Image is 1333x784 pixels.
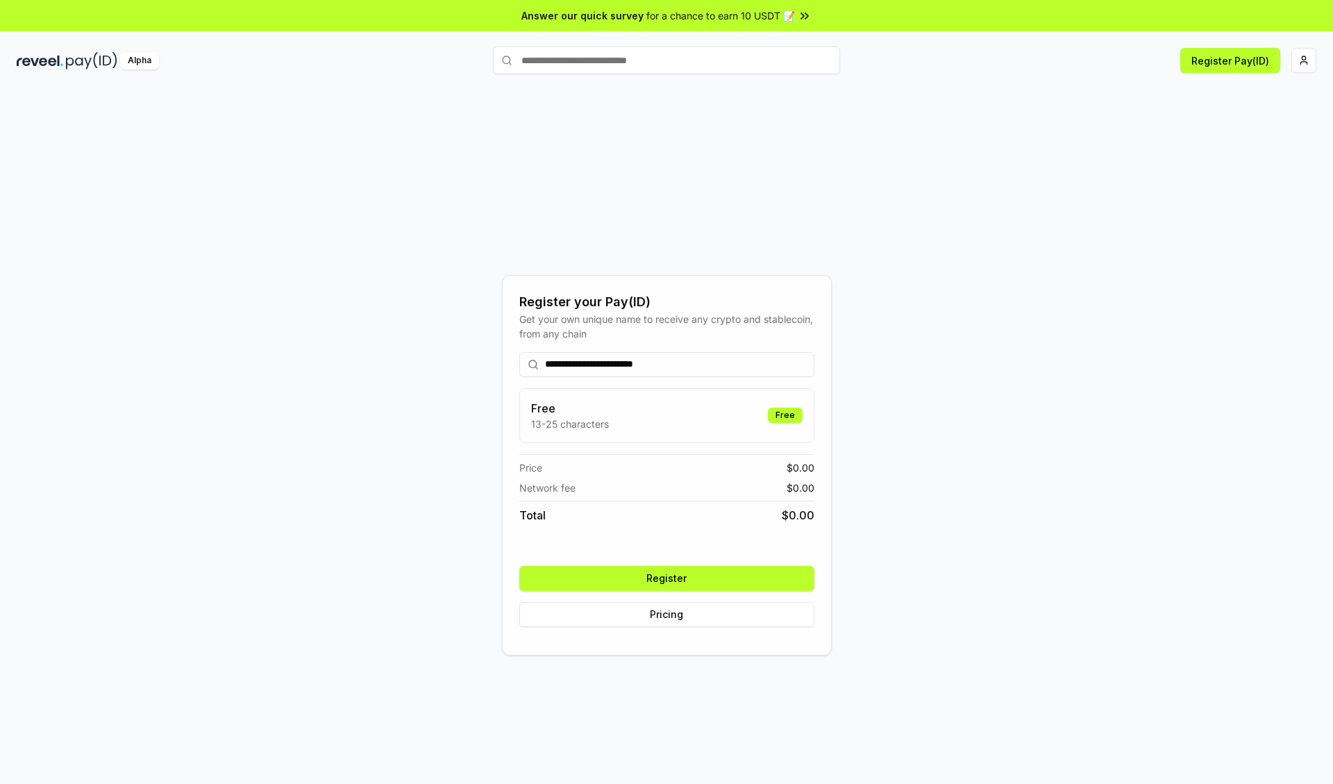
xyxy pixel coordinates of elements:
[519,312,814,341] div: Get your own unique name to receive any crypto and stablecoin, from any chain
[519,460,542,475] span: Price
[519,481,576,495] span: Network fee
[531,417,609,431] p: 13-25 characters
[120,52,159,69] div: Alpha
[519,507,546,524] span: Total
[787,481,814,495] span: $ 0.00
[1180,48,1280,73] button: Register Pay(ID)
[519,602,814,627] button: Pricing
[66,52,117,69] img: pay_id
[531,400,609,417] h3: Free
[521,8,644,23] span: Answer our quick survey
[17,52,63,69] img: reveel_dark
[782,507,814,524] span: $ 0.00
[519,566,814,591] button: Register
[519,292,814,312] div: Register your Pay(ID)
[768,408,803,423] div: Free
[787,460,814,475] span: $ 0.00
[646,8,795,23] span: for a chance to earn 10 USDT 📝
